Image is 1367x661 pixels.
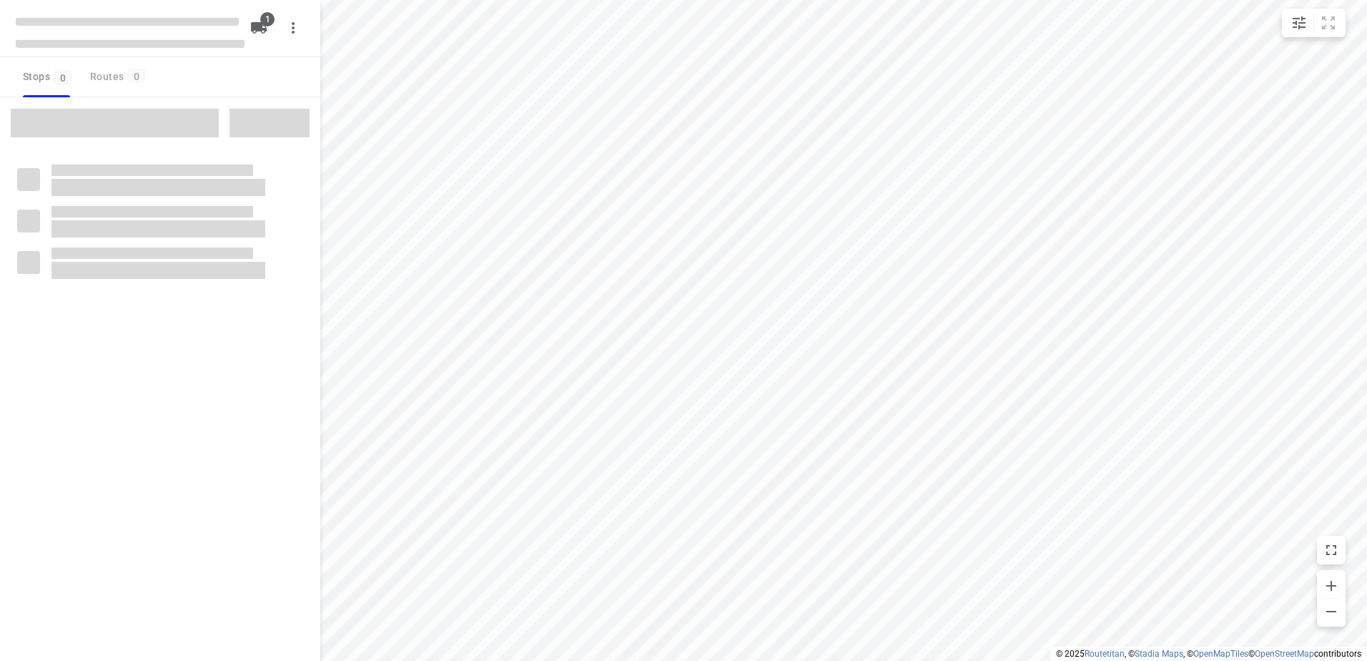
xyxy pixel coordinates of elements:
[1285,9,1313,37] button: Map settings
[1056,649,1361,659] li: © 2025 , © , © © contributors
[1135,649,1183,659] a: Stadia Maps
[1085,649,1125,659] a: Routetitan
[1282,9,1346,37] div: small contained button group
[1193,649,1248,659] a: OpenMapTiles
[1255,649,1314,659] a: OpenStreetMap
